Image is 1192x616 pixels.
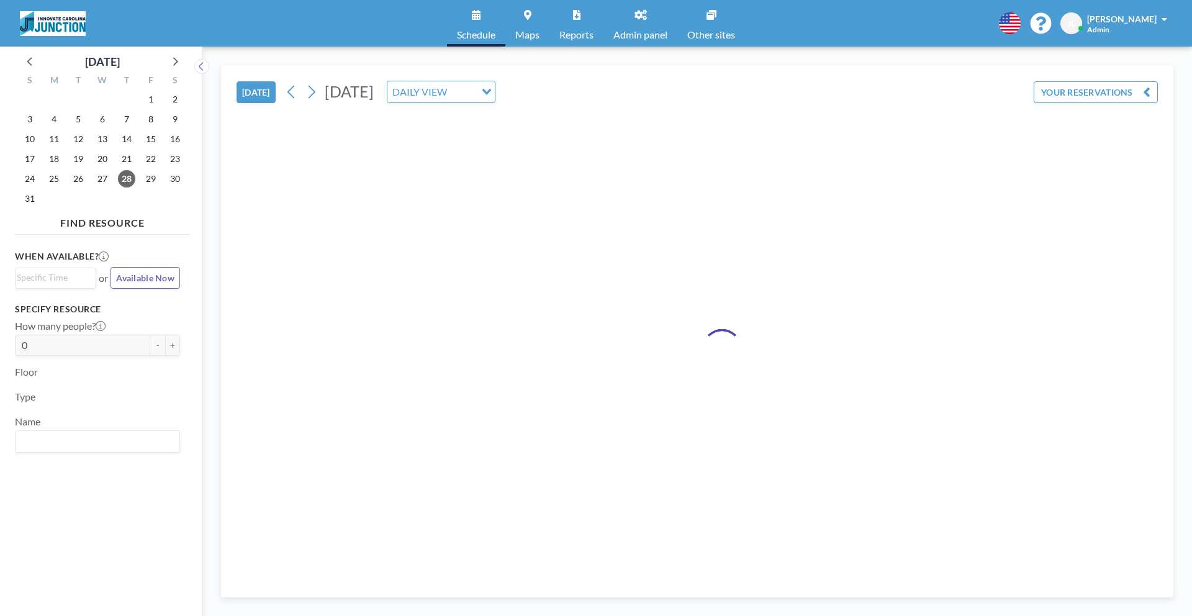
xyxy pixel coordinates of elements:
[111,267,180,289] button: Available Now
[70,111,87,128] span: Tuesday, August 5, 2025
[457,30,495,40] span: Schedule
[118,170,135,188] span: Thursday, August 28, 2025
[21,170,38,188] span: Sunday, August 24, 2025
[166,111,184,128] span: Saturday, August 9, 2025
[21,130,38,148] span: Sunday, August 10, 2025
[1087,14,1157,24] span: [PERSON_NAME]
[21,150,38,168] span: Sunday, August 17, 2025
[166,150,184,168] span: Saturday, August 23, 2025
[142,130,160,148] span: Friday, August 15, 2025
[15,366,38,378] label: Floor
[150,335,165,356] button: -
[15,304,180,315] h3: Specify resource
[166,130,184,148] span: Saturday, August 16, 2025
[94,111,111,128] span: Wednesday, August 6, 2025
[94,150,111,168] span: Wednesday, August 20, 2025
[70,130,87,148] span: Tuesday, August 12, 2025
[21,111,38,128] span: Sunday, August 3, 2025
[70,170,87,188] span: Tuesday, August 26, 2025
[15,415,40,428] label: Name
[118,130,135,148] span: Thursday, August 14, 2025
[94,130,111,148] span: Wednesday, August 13, 2025
[15,320,106,332] label: How many people?
[99,272,108,284] span: or
[163,73,187,89] div: S
[85,53,120,70] div: [DATE]
[45,111,63,128] span: Monday, August 4, 2025
[70,150,87,168] span: Tuesday, August 19, 2025
[118,150,135,168] span: Thursday, August 21, 2025
[1067,18,1075,29] span: JL
[114,73,138,89] div: T
[15,212,190,229] h4: FIND RESOURCE
[94,170,111,188] span: Wednesday, August 27, 2025
[142,91,160,108] span: Friday, August 1, 2025
[42,73,66,89] div: M
[16,268,96,287] div: Search for option
[20,11,86,36] img: organization-logo
[559,30,594,40] span: Reports
[17,271,89,284] input: Search for option
[118,111,135,128] span: Thursday, August 7, 2025
[45,150,63,168] span: Monday, August 18, 2025
[142,111,160,128] span: Friday, August 8, 2025
[165,335,180,356] button: +
[142,150,160,168] span: Friday, August 22, 2025
[18,73,42,89] div: S
[166,91,184,108] span: Saturday, August 2, 2025
[390,84,449,100] span: DAILY VIEW
[237,81,276,103] button: [DATE]
[515,30,540,40] span: Maps
[1034,81,1158,103] button: YOUR RESERVATIONS
[45,170,63,188] span: Monday, August 25, 2025
[142,170,160,188] span: Friday, August 29, 2025
[16,431,179,452] div: Search for option
[116,273,174,283] span: Available Now
[17,433,173,450] input: Search for option
[687,30,735,40] span: Other sites
[21,190,38,207] span: Sunday, August 31, 2025
[613,30,667,40] span: Admin panel
[387,81,495,102] div: Search for option
[1087,25,1109,34] span: Admin
[166,170,184,188] span: Saturday, August 30, 2025
[325,82,374,101] span: [DATE]
[138,73,163,89] div: F
[91,73,115,89] div: W
[66,73,91,89] div: T
[15,391,35,403] label: Type
[451,84,474,100] input: Search for option
[45,130,63,148] span: Monday, August 11, 2025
